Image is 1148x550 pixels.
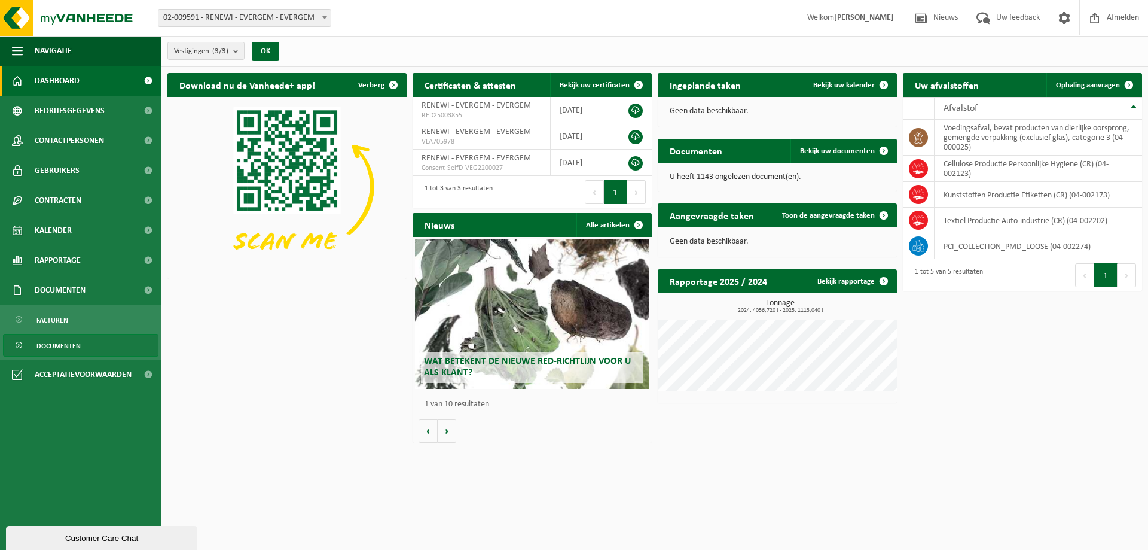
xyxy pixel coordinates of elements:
[551,150,613,176] td: [DATE]
[670,238,885,246] p: Geen data beschikbaar.
[1046,73,1141,97] a: Ophaling aanvragen
[35,186,81,215] span: Contracten
[167,97,407,276] img: Download de VHEPlus App
[158,9,331,27] span: 02-009591 - RENEWI - EVERGEM - EVERGEM
[670,107,885,116] p: Geen data beschikbaar.
[167,42,245,60] button: Vestigingen(3/3)
[35,275,86,305] span: Documenten
[627,180,646,204] button: Next
[804,73,896,97] a: Bekijk uw kalender
[35,215,72,245] span: Kalender
[944,104,978,113] span: Afvalstof
[419,179,493,205] div: 1 tot 3 van 3 resultaten
[1094,263,1118,287] button: 1
[658,203,766,227] h2: Aangevraagde taken
[36,309,68,332] span: Facturen
[422,163,541,173] span: Consent-SelfD-VEG2200027
[438,419,456,443] button: Volgende
[415,239,649,389] a: Wat betekent de nieuwe RED-richtlijn voor u als klant?
[212,47,228,55] count: (3/3)
[903,73,991,96] h2: Uw afvalstoffen
[413,213,466,236] h2: Nieuws
[658,269,779,293] h2: Rapportage 2025 / 2024
[422,154,531,163] span: RENEWI - EVERGEM - EVERGEM
[425,400,646,409] p: 1 van 10 resultaten
[935,233,1142,259] td: PCI_COLLECTION_PMD_LOOSE (04-002274)
[424,357,631,378] span: Wat betekent de nieuwe RED-richtlijn voor u als klant?
[3,334,158,357] a: Documenten
[35,96,105,126] span: Bedrijfsgegevens
[808,269,896,293] a: Bekijk rapportage
[664,308,897,314] span: 2024: 4056,720 t - 2025: 1113,040 t
[935,120,1142,156] td: voedingsafval, bevat producten van dierlijke oorsprong, gemengde verpakking (exclusief glas), cat...
[935,182,1142,208] td: Kunststoffen Productie Etiketten (CR) (04-002173)
[585,180,604,204] button: Previous
[658,73,753,96] h2: Ingeplande taken
[35,245,81,275] span: Rapportage
[1118,263,1136,287] button: Next
[935,156,1142,182] td: Cellulose Productie Persoonlijke Hygiene (CR) (04-002123)
[158,10,331,26] span: 02-009591 - RENEWI - EVERGEM - EVERGEM
[935,208,1142,233] td: Textiel Productie Auto-industrie (CR) (04-002202)
[6,524,200,550] iframe: chat widget
[773,203,896,227] a: Toon de aangevraagde taken
[422,127,531,136] span: RENEWI - EVERGEM - EVERGEM
[167,73,327,96] h2: Download nu de Vanheede+ app!
[1056,81,1120,89] span: Ophaling aanvragen
[813,81,875,89] span: Bekijk uw kalender
[664,299,897,314] h3: Tonnage
[909,262,983,288] div: 1 tot 5 van 5 resultaten
[358,81,384,89] span: Verberg
[3,308,158,331] a: Facturen
[550,73,651,97] a: Bekijk uw certificaten
[670,173,885,181] p: U heeft 1143 ongelezen document(en).
[349,73,405,97] button: Verberg
[252,42,279,61] button: OK
[422,111,541,120] span: RED25003855
[551,97,613,123] td: [DATE]
[551,123,613,150] td: [DATE]
[782,212,875,220] span: Toon de aangevraagde taken
[35,360,132,390] span: Acceptatievoorwaarden
[36,335,81,357] span: Documenten
[576,213,651,237] a: Alle artikelen
[35,66,80,96] span: Dashboard
[174,42,228,60] span: Vestigingen
[419,419,438,443] button: Vorige
[560,81,630,89] span: Bekijk uw certificaten
[800,147,875,155] span: Bekijk uw documenten
[790,139,896,163] a: Bekijk uw documenten
[834,13,894,22] strong: [PERSON_NAME]
[658,139,734,162] h2: Documenten
[413,73,528,96] h2: Certificaten & attesten
[604,180,627,204] button: 1
[1075,263,1094,287] button: Previous
[35,36,72,66] span: Navigatie
[35,126,104,156] span: Contactpersonen
[422,101,531,110] span: RENEWI - EVERGEM - EVERGEM
[422,137,541,147] span: VLA705978
[35,156,80,186] span: Gebruikers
